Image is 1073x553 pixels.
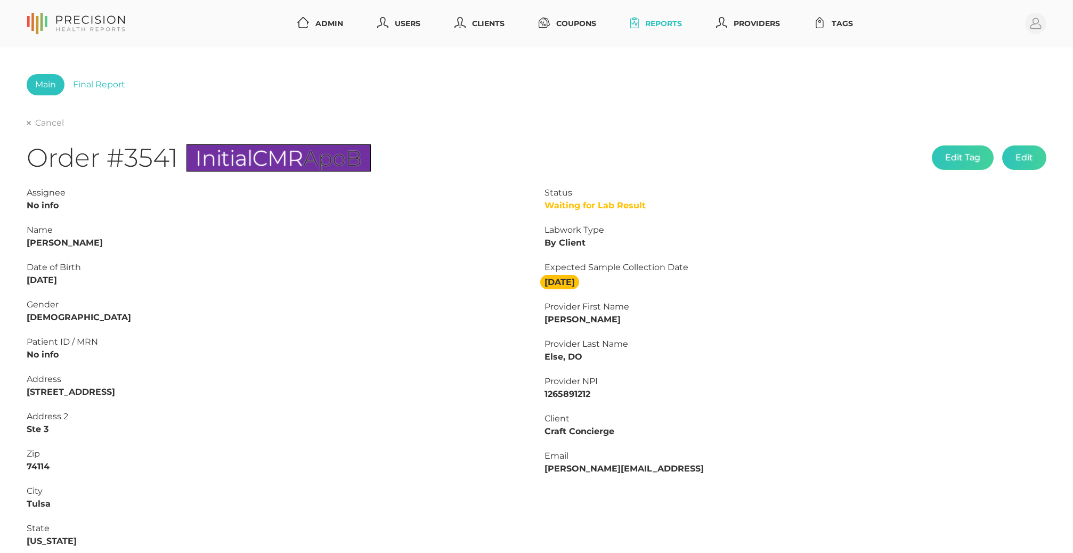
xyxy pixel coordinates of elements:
strong: 1265891212 [544,389,590,399]
a: Main [27,74,64,95]
div: State [27,522,529,535]
div: Address [27,373,529,386]
strong: No info [27,349,59,360]
a: Clients [450,14,509,34]
div: Address 2 [27,410,529,423]
div: Status [544,186,1046,199]
a: Admin [293,14,347,34]
strong: [PERSON_NAME] [544,314,621,324]
strong: [DATE] [540,275,579,289]
div: Name [27,224,529,237]
div: Provider First Name [544,300,1046,313]
a: Providers [712,14,784,34]
div: Client [544,412,1046,425]
div: Zip [27,448,529,460]
a: Final Report [64,74,134,95]
strong: Else, DO [544,352,582,362]
strong: [STREET_ADDRESS] [27,387,115,397]
div: Assignee [27,186,529,199]
a: Reports [626,14,686,34]
strong: Craft Concierge [544,426,614,436]
a: Tags [810,14,857,34]
strong: [DATE] [27,275,57,285]
div: Provider Last Name [544,338,1046,351]
div: Email [544,450,1046,462]
span: Initial [196,145,253,171]
strong: [DEMOGRAPHIC_DATA] [27,312,131,322]
strong: [PERSON_NAME][EMAIL_ADDRESS] [544,463,704,474]
strong: [PERSON_NAME] [27,238,103,248]
a: Users [373,14,425,34]
button: Edit [1002,145,1046,170]
strong: Ste 3 [27,424,48,434]
div: Provider NPI [544,375,1046,388]
strong: Tulsa [27,499,51,509]
div: Expected Sample Collection Date [544,261,1046,274]
strong: [US_STATE] [27,536,77,546]
div: Date of Birth [27,261,529,274]
strong: No info [27,200,59,210]
div: City [27,485,529,498]
div: Gender [27,298,529,311]
span: ApoB [303,145,362,171]
a: Coupons [534,14,600,34]
div: Labwork Type [544,224,1046,237]
button: Edit Tag [932,145,994,170]
h1: Order #3541 [27,142,371,174]
strong: By Client [544,238,586,248]
a: Cancel [27,118,64,128]
strong: 74114 [27,461,50,471]
div: Patient ID / MRN [27,336,529,348]
span: CMR [253,145,303,171]
span: Waiting for Lab Result [544,200,646,210]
